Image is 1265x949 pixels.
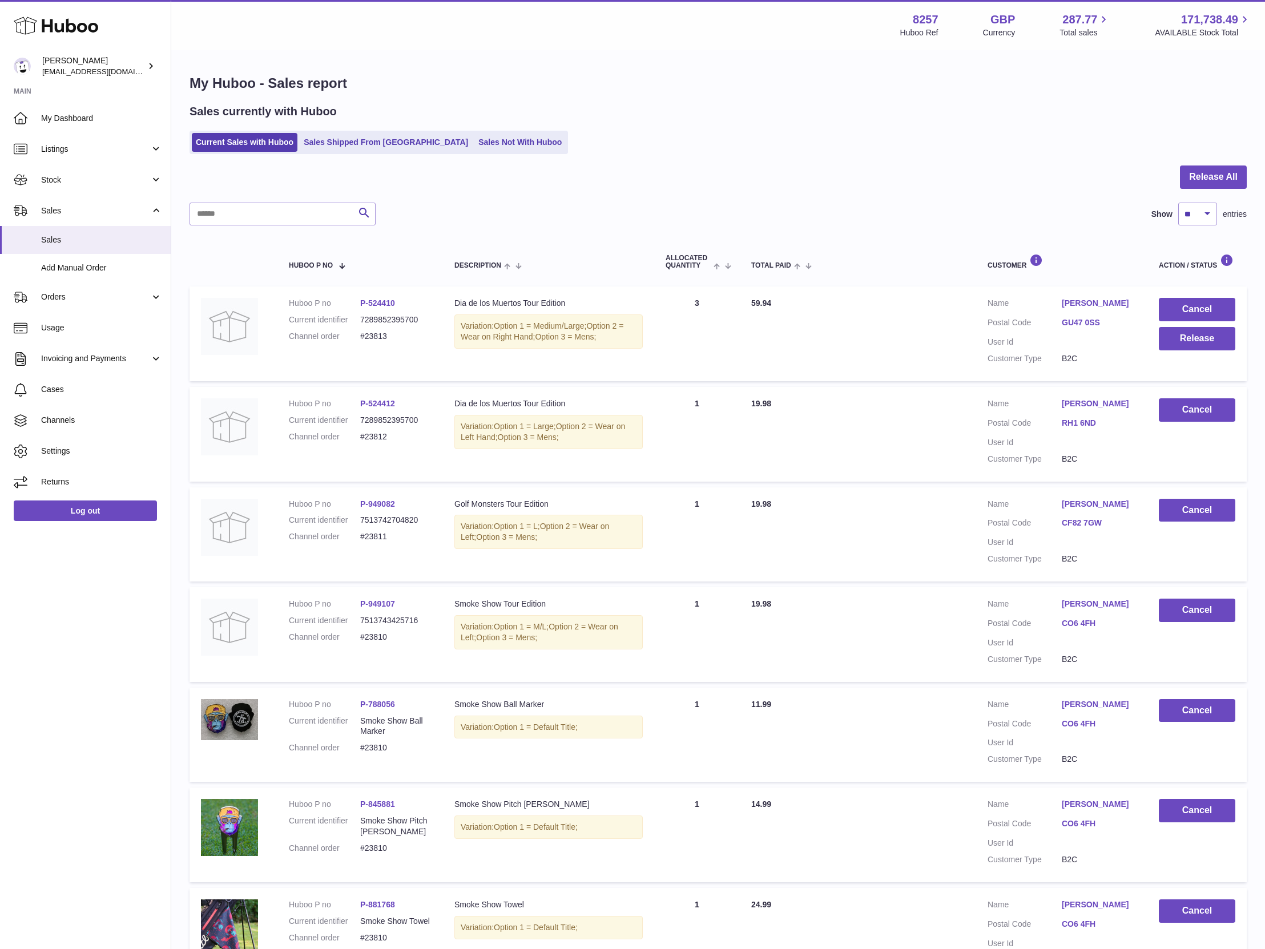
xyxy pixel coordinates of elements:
[201,298,258,355] img: no-photo.jpg
[900,27,938,38] div: Huboo Ref
[201,799,258,856] img: 82571696426710.jpg
[289,716,360,737] dt: Current identifier
[988,618,1062,632] dt: Postal Code
[360,531,432,542] dd: #23811
[300,133,472,152] a: Sales Shipped From [GEOGRAPHIC_DATA]
[1062,554,1136,564] dd: B2C
[751,499,771,508] span: 19.98
[289,843,360,854] dt: Channel order
[751,599,771,608] span: 19.98
[1159,499,1235,522] button: Cancel
[289,431,360,442] dt: Channel order
[535,332,596,341] span: Option 3 = Mens;
[41,292,150,302] span: Orders
[360,415,432,426] dd: 7289852395700
[988,317,1062,331] dt: Postal Code
[498,433,559,442] span: Option 3 = Mens;
[990,12,1015,27] strong: GBP
[360,331,432,342] dd: #23813
[289,331,360,342] dt: Channel order
[1155,12,1251,38] a: 171,738.49 AVAILABLE Stock Total
[1159,899,1235,923] button: Cancel
[360,599,395,608] a: P-949107
[988,499,1062,512] dt: Name
[988,554,1062,564] dt: Customer Type
[289,262,333,269] span: Huboo P no
[289,531,360,542] dt: Channel order
[1181,12,1238,27] span: 171,738.49
[201,398,258,455] img: no-photo.jpg
[454,314,643,349] div: Variation:
[360,843,432,854] dd: #23810
[494,622,549,631] span: Option 1 = M/L;
[454,499,643,510] div: Golf Monsters Tour Edition
[1062,818,1136,829] a: CO6 4FH
[1062,654,1136,665] dd: B2C
[360,700,395,709] a: P-788056
[289,615,360,626] dt: Current identifier
[201,499,258,556] img: no-photo.jpg
[654,387,740,482] td: 1
[1062,12,1097,27] span: 287.77
[474,133,566,152] a: Sales Not With Huboo
[360,900,395,909] a: P-881768
[360,298,395,308] a: P-524410
[454,262,501,269] span: Description
[289,515,360,526] dt: Current identifier
[988,699,1062,713] dt: Name
[988,337,1062,348] dt: User Id
[190,104,337,119] h2: Sales currently with Huboo
[1062,499,1136,510] a: [PERSON_NAME]
[41,476,162,487] span: Returns
[1062,854,1136,865] dd: B2C
[42,67,168,76] span: [EMAIL_ADDRESS][DOMAIN_NAME]
[751,900,771,909] span: 24.99
[1159,298,1235,321] button: Cancel
[1159,699,1235,722] button: Cancel
[1062,618,1136,629] a: CO6 4FH
[1151,209,1173,220] label: Show
[41,235,162,245] span: Sales
[41,205,150,216] span: Sales
[461,422,625,442] span: Option 2 = Wear on Left Hand;
[289,298,360,309] dt: Huboo P no
[988,437,1062,448] dt: User Id
[360,632,432,643] dd: #23810
[1059,27,1110,38] span: Total sales
[289,398,360,409] dt: Huboo P no
[1062,298,1136,309] a: [PERSON_NAME]
[289,899,360,910] dt: Huboo P no
[988,599,1062,612] dt: Name
[41,175,150,185] span: Stock
[454,916,643,939] div: Variation:
[751,399,771,408] span: 19.98
[41,446,162,457] span: Settings
[454,599,643,609] div: Smoke Show Tour Edition
[1062,599,1136,609] a: [PERSON_NAME]
[988,654,1062,665] dt: Customer Type
[289,699,360,710] dt: Huboo P no
[494,522,540,531] span: Option 1 = L;
[360,742,432,753] dd: #23810
[289,815,360,837] dt: Current identifier
[360,515,432,526] dd: 7513742704820
[192,133,297,152] a: Current Sales with Huboo
[654,286,740,381] td: 3
[201,599,258,656] img: no-photo.jpg
[988,418,1062,431] dt: Postal Code
[41,415,162,426] span: Channels
[454,398,643,409] div: Dia de los Muertos Tour Edition
[476,532,537,542] span: Option 3 = Mens;
[988,718,1062,732] dt: Postal Code
[1062,317,1136,328] a: GU47 0SS
[41,322,162,333] span: Usage
[988,938,1062,949] dt: User Id
[41,353,150,364] span: Invoicing and Payments
[988,838,1062,849] dt: User Id
[454,298,643,309] div: Dia de los Muertos Tour Edition
[289,599,360,609] dt: Huboo P no
[1062,518,1136,528] a: CF82 7GW
[494,422,556,431] span: Option 1 = Large;
[360,499,395,508] a: P-949082
[913,12,938,27] strong: 8257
